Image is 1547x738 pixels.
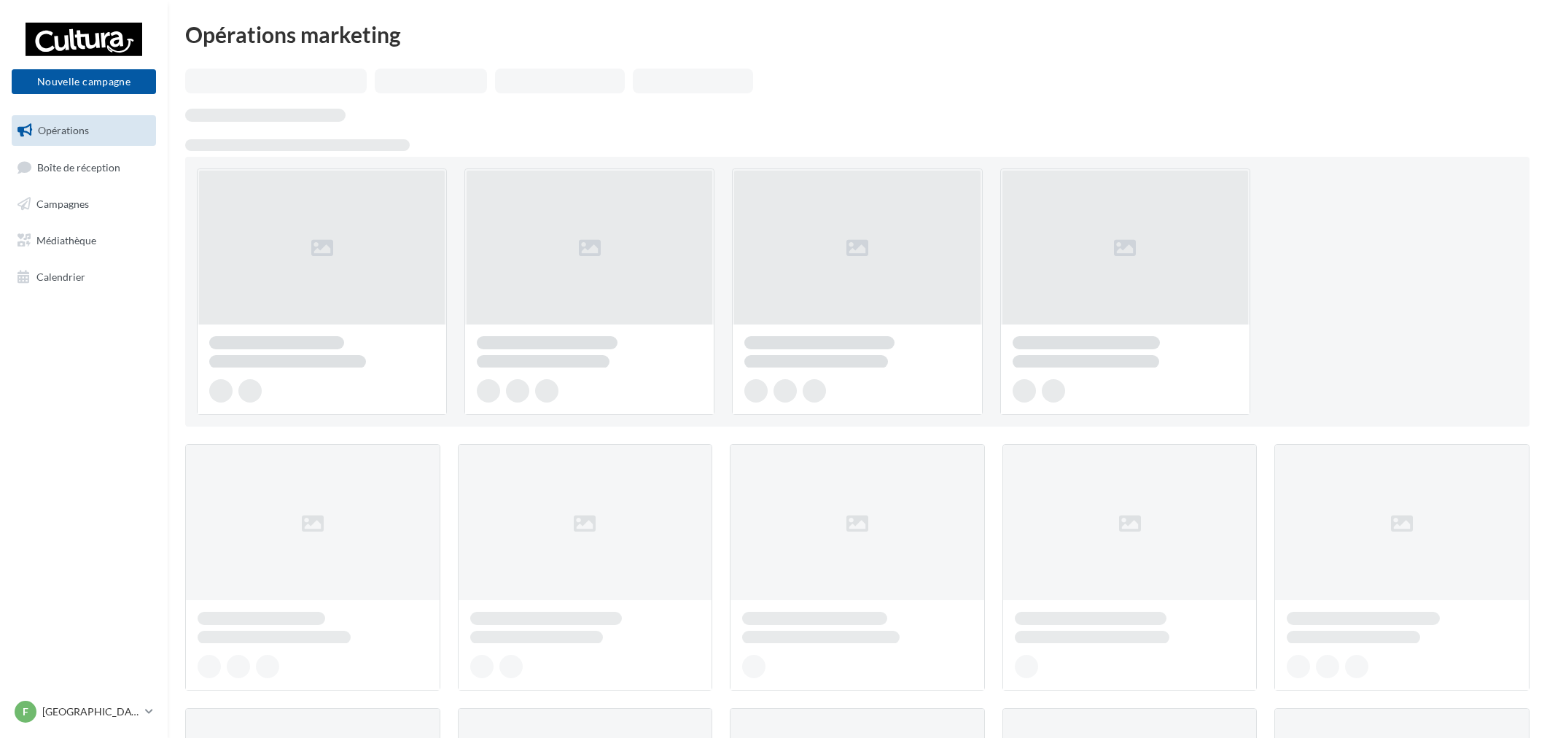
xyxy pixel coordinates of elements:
a: Boîte de réception [9,152,159,183]
button: Nouvelle campagne [12,69,156,94]
span: Calendrier [36,270,85,282]
span: Opérations [38,124,89,136]
span: Boîte de réception [37,160,120,173]
span: Médiathèque [36,234,96,246]
span: F [23,704,28,719]
div: Opérations marketing [185,23,1530,45]
a: Médiathèque [9,225,159,256]
p: [GEOGRAPHIC_DATA] [42,704,139,719]
a: Calendrier [9,262,159,292]
a: Opérations [9,115,159,146]
a: Campagnes [9,189,159,220]
a: F [GEOGRAPHIC_DATA] [12,698,156,726]
span: Campagnes [36,198,89,210]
